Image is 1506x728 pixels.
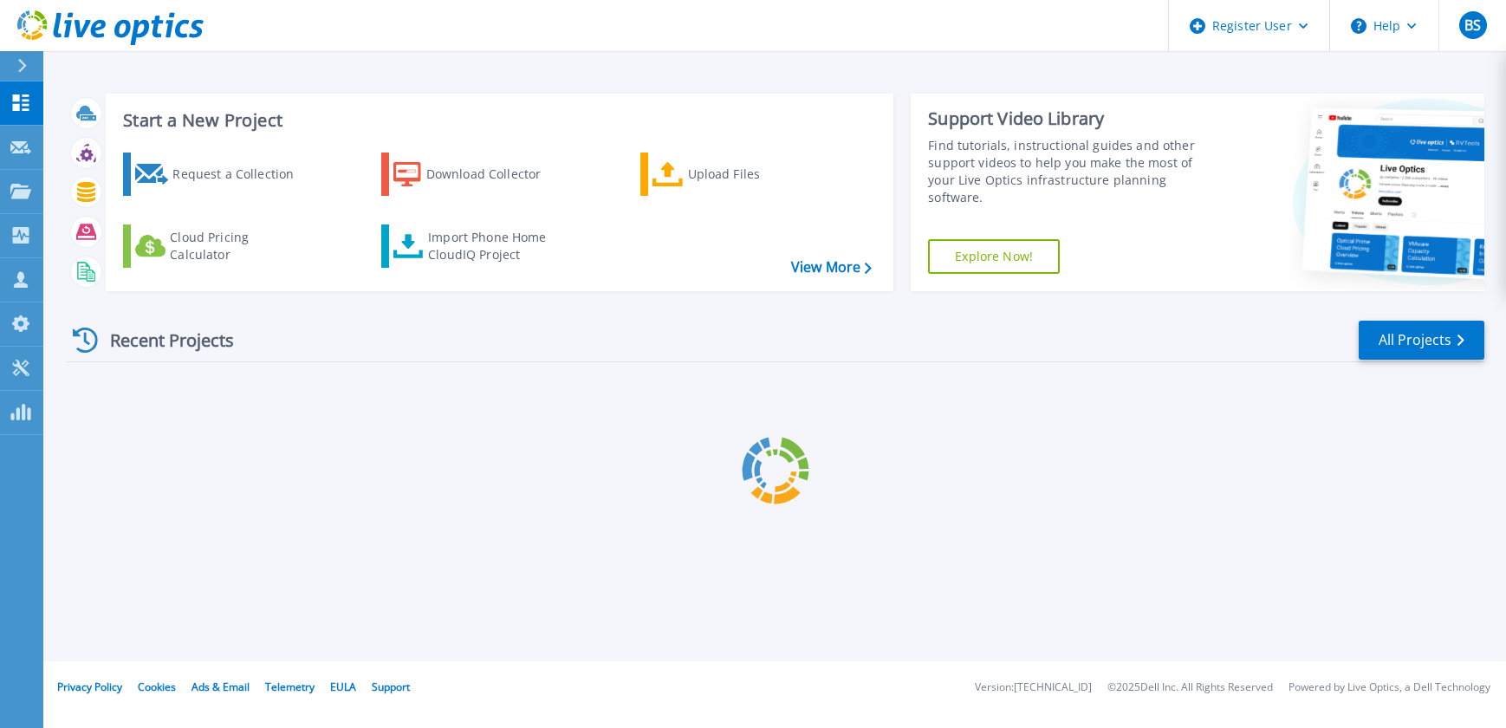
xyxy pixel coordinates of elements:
a: Support [372,679,410,694]
div: Download Collector [426,157,565,192]
a: Ads & Email [191,679,250,694]
a: Privacy Policy [57,679,122,694]
a: View More [791,259,872,276]
a: All Projects [1359,321,1484,360]
a: EULA [330,679,356,694]
span: BS [1464,18,1481,32]
a: Upload Files [640,153,834,196]
a: Request a Collection [123,153,316,196]
a: Download Collector [381,153,574,196]
a: Explore Now! [928,239,1060,274]
li: Powered by Live Optics, a Dell Technology [1289,682,1490,693]
div: Import Phone Home CloudIQ Project [428,229,563,263]
div: Recent Projects [67,319,257,361]
div: Request a Collection [172,157,311,192]
div: Upload Files [688,157,827,192]
a: Cookies [138,679,176,694]
div: Support Video Library [928,107,1218,130]
a: Cloud Pricing Calculator [123,224,316,268]
li: Version: [TECHNICAL_ID] [975,682,1092,693]
a: Telemetry [265,679,315,694]
h3: Start a New Project [123,111,871,130]
div: Find tutorials, instructional guides and other support videos to help you make the most of your L... [928,137,1218,206]
div: Cloud Pricing Calculator [170,229,308,263]
li: © 2025 Dell Inc. All Rights Reserved [1107,682,1273,693]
